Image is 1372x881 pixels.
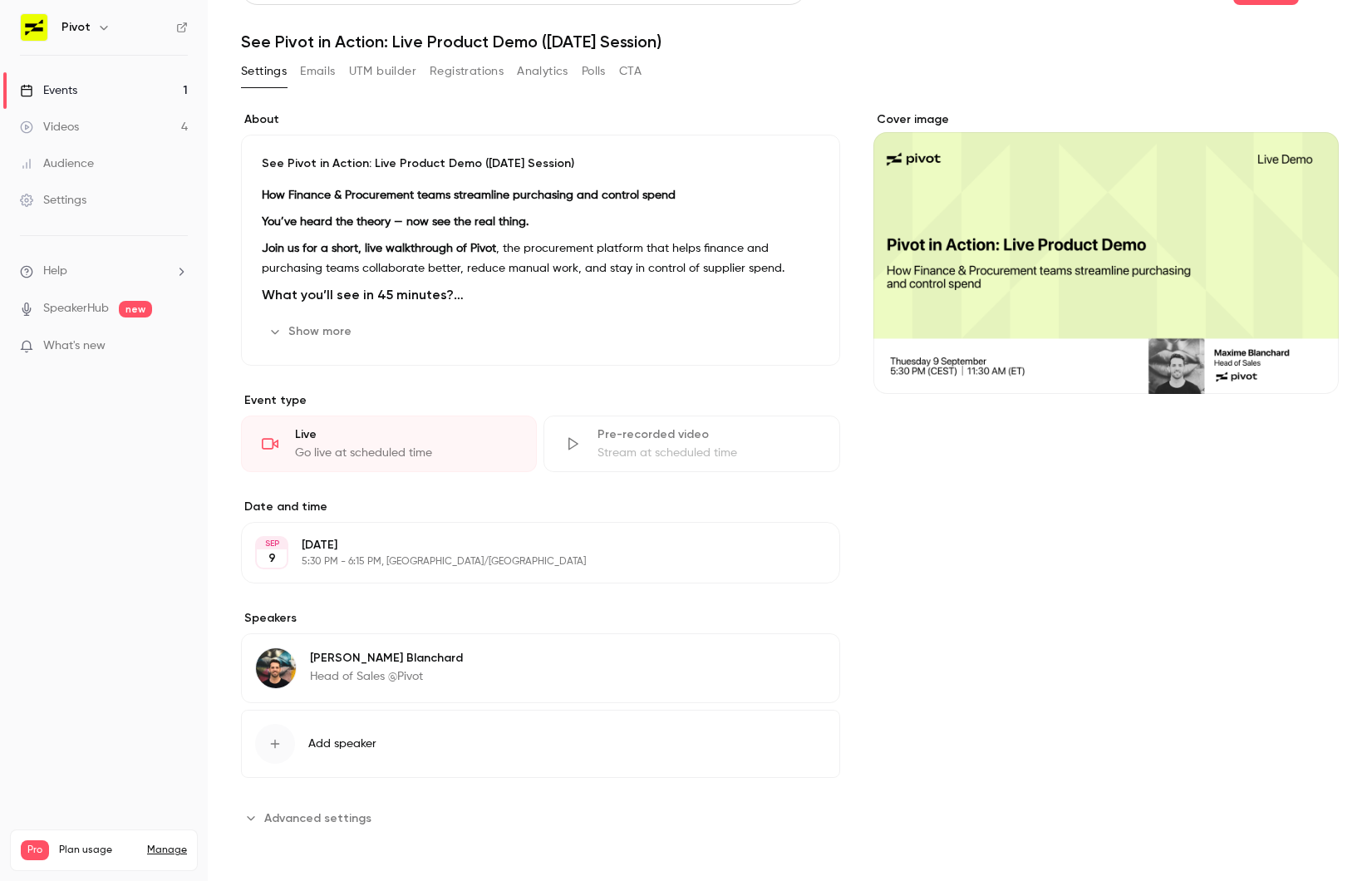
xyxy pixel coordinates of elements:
section: Cover image [873,111,1339,394]
img: Pivot [21,14,47,41]
p: 9 [268,550,276,567]
label: About [241,111,840,128]
span: Plan usage [59,844,137,857]
span: Help [43,263,67,280]
div: Stream at scheduled time [597,445,819,461]
p: See Pivot in Action: Live Product Demo ([DATE] Session) [262,155,819,172]
h6: Pivot [61,19,91,36]
div: Live [295,426,516,443]
a: SpeakerHub [43,300,109,317]
p: Event type [241,392,840,409]
button: CTA [619,58,642,85]
button: Emails [300,58,335,85]
span: Advanced settings [264,810,371,827]
span: What's new [43,337,106,355]
div: Videos [20,119,79,135]
span: Pro [21,840,49,860]
button: Settings [241,58,287,85]
div: Pre-recorded videoStream at scheduled time [543,416,839,472]
div: Events [20,82,77,99]
div: Audience [20,155,94,172]
button: Advanced settings [241,805,381,831]
div: LiveGo live at scheduled time [241,416,537,472]
iframe: Noticeable Trigger [168,339,188,354]
button: UTM builder [349,58,416,85]
label: Speakers [241,610,840,627]
div: Settings [20,192,86,209]
button: Analytics [517,58,568,85]
span: Add speaker [308,736,376,752]
button: Show more [262,318,361,345]
strong: You’ve heard the theory — now see the real thing. [262,216,529,228]
p: , the procurement platform that helps finance and purchasing teams collaborate better, reduce man... [262,239,819,278]
div: Pre-recorded video [597,426,819,443]
p: [PERSON_NAME] Blanchard [310,650,463,667]
li: help-dropdown-opener [20,263,188,280]
button: Add speaker [241,710,840,778]
a: Manage [147,844,187,857]
button: Polls [582,58,606,85]
div: Go live at scheduled time [295,445,516,461]
p: [DATE] [302,537,752,554]
div: Maxime Blanchard[PERSON_NAME] BlanchardHead of Sales @Pivot [241,633,840,703]
p: 5:30 PM - 6:15 PM, [GEOGRAPHIC_DATA]/[GEOGRAPHIC_DATA] [302,555,752,568]
label: Cover image [873,111,1339,128]
div: SEP [257,538,287,549]
span: new [119,301,152,317]
strong: Join us for a short, live walkthrough of Pivot [262,243,496,254]
p: Head of Sales @Pivot [310,668,463,685]
h2: What you’ll see in 45 minutes? [262,285,819,305]
section: Advanced settings [241,805,840,831]
button: Registrations [430,58,504,85]
h1: See Pivot in Action: Live Product Demo ([DATE] Session) [241,32,1339,52]
img: Maxime Blanchard [256,648,296,688]
label: Date and time [241,499,840,515]
strong: How Finance & Procurement teams streamline purchasing and control spend [262,189,676,201]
